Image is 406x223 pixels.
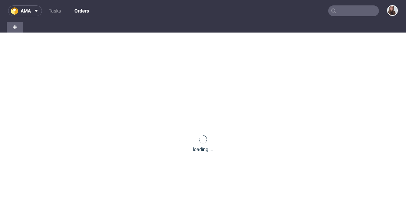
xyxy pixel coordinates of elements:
[8,5,42,16] button: ama
[45,5,65,16] a: Tasks
[21,8,31,13] span: ama
[11,7,21,15] img: logo
[193,146,213,153] div: loading ...
[388,6,397,15] img: Sandra Beśka
[70,5,93,16] a: Orders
